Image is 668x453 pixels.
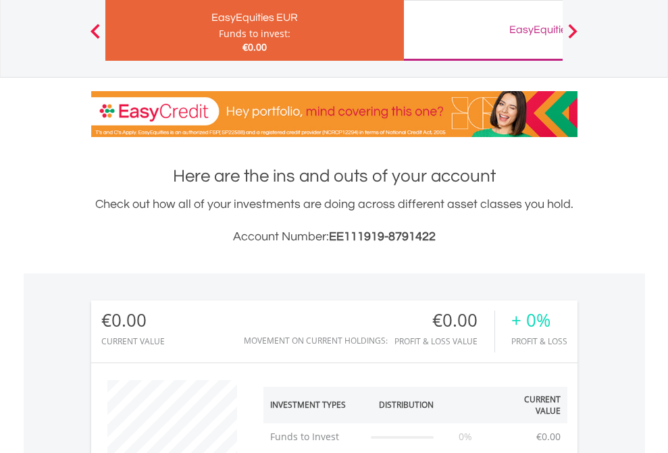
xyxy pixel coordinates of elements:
[91,195,577,246] div: Check out how all of your investments are doing across different asset classes you hold.
[530,423,567,450] td: €0.00
[101,311,165,330] div: €0.00
[91,164,577,188] h1: Here are the ins and outs of your account
[263,423,365,450] td: Funds to Invest
[394,311,494,330] div: €0.00
[511,311,567,330] div: + 0%
[440,423,491,450] td: 0%
[82,30,109,44] button: Previous
[263,387,365,423] th: Investment Types
[394,337,494,346] div: Profit & Loss Value
[491,387,567,423] th: Current Value
[559,30,586,44] button: Next
[244,336,388,345] div: Movement on Current Holdings:
[242,41,267,53] span: €0.00
[113,8,396,27] div: EasyEquities EUR
[91,228,577,246] h3: Account Number:
[511,337,567,346] div: Profit & Loss
[91,91,577,137] img: EasyCredit Promotion Banner
[329,230,436,243] span: EE111919-8791422
[219,27,290,41] div: Funds to invest:
[101,337,165,346] div: CURRENT VALUE
[379,399,434,410] div: Distribution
